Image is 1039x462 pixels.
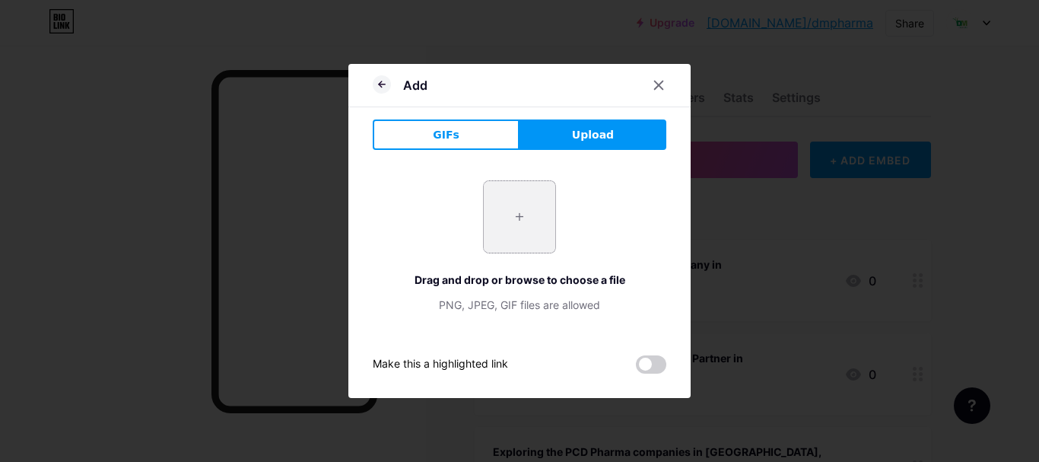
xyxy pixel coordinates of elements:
span: Upload [572,127,614,143]
div: Make this a highlighted link [373,355,508,374]
span: GIFs [433,127,459,143]
button: GIFs [373,119,519,150]
div: Add [403,76,427,94]
button: Upload [519,119,666,150]
div: Drag and drop or browse to choose a file [373,272,666,288]
div: PNG, JPEG, GIF files are allowed [373,297,666,313]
